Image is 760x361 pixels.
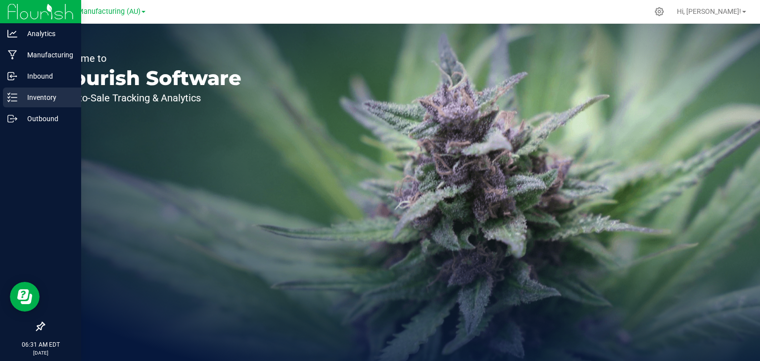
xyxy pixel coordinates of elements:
span: Stash Manufacturing (AU) [57,7,141,16]
p: Outbound [17,113,77,125]
span: Hi, [PERSON_NAME]! [677,7,741,15]
p: Flourish Software [53,68,241,88]
iframe: Resource center [10,282,40,312]
p: Inbound [17,70,77,82]
inline-svg: Outbound [7,114,17,124]
inline-svg: Inventory [7,92,17,102]
p: Analytics [17,28,77,40]
inline-svg: Inbound [7,71,17,81]
p: Manufacturing [17,49,77,61]
inline-svg: Manufacturing [7,50,17,60]
p: 06:31 AM EDT [4,340,77,349]
div: Manage settings [653,7,665,16]
p: Welcome to [53,53,241,63]
inline-svg: Analytics [7,29,17,39]
p: Seed-to-Sale Tracking & Analytics [53,93,241,103]
p: Inventory [17,91,77,103]
p: [DATE] [4,349,77,357]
